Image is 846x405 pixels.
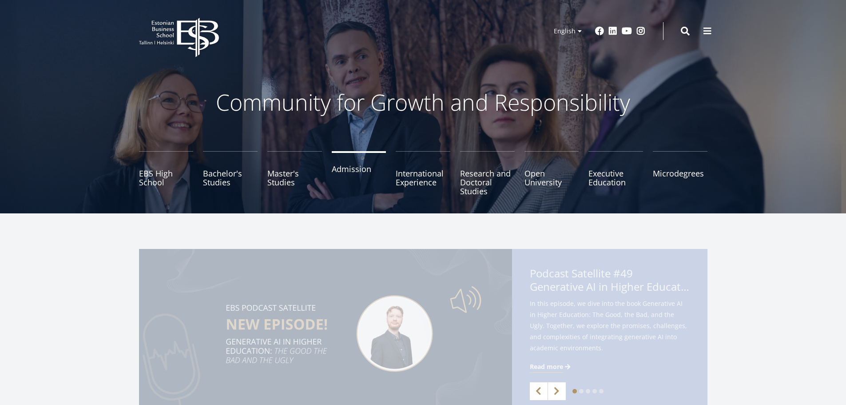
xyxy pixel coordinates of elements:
[653,151,707,196] a: Microdegrees
[592,389,597,393] a: 4
[595,27,604,36] a: Facebook
[530,280,690,293] span: Generative AI in Higher Education: The Good, the Bad, and the Ugly
[139,151,194,196] a: EBS High School
[188,89,659,116] p: Community for Growth and Responsibility
[530,267,690,296] span: Podcast Satellite #49
[267,151,322,196] a: Master's Studies
[548,382,566,400] a: Next
[530,298,690,353] span: In this episode, we dive into the book Generative AI in Higher Education: The Good, the Bad, and ...
[579,389,584,393] a: 2
[524,151,579,196] a: Open University
[572,389,577,393] a: 1
[530,362,563,371] span: Read more
[586,389,590,393] a: 3
[636,27,645,36] a: Instagram
[396,151,450,196] a: International Experience
[622,27,632,36] a: Youtube
[599,389,604,393] a: 5
[203,151,258,196] a: Bachelor's Studies
[332,151,386,196] a: Admission
[588,151,643,196] a: Executive Education
[460,151,515,196] a: Research and Doctoral Studies
[530,382,548,400] a: Previous
[608,27,617,36] a: Linkedin
[530,362,572,371] a: Read more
